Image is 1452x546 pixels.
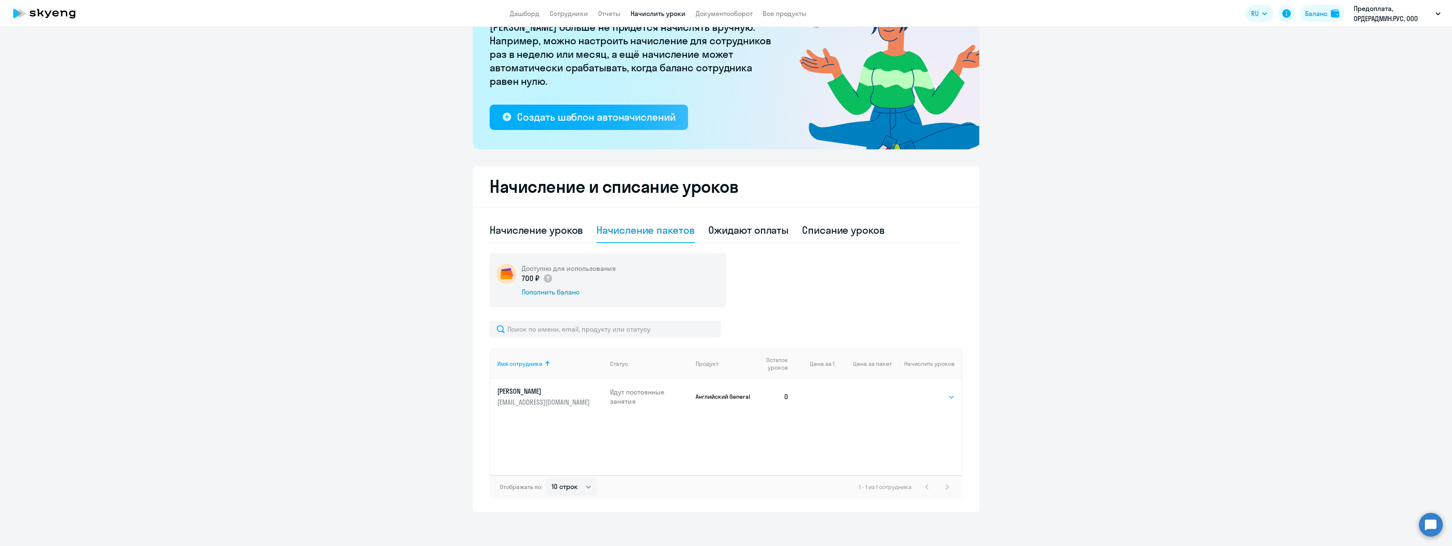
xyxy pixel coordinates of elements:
[696,360,718,368] div: Продукт
[497,397,592,407] p: [EMAIL_ADDRESS][DOMAIN_NAME]
[517,110,675,124] div: Создать шаблон автоначислений
[490,20,777,88] p: [PERSON_NAME] больше не придётся начислять вручную. Например, можно настроить начисление для сотр...
[500,483,542,491] span: Отображать по:
[598,9,620,18] a: Отчеты
[1349,3,1445,24] button: Предоплата, ОРДЕРАДМИН.РУС, ООО
[759,356,788,371] span: Остаток уроков
[490,223,583,237] div: Начисление уроков
[522,287,616,297] div: Пополнить баланс
[802,223,885,237] div: Списание уроков
[1245,5,1273,22] button: RU
[510,9,539,18] a: Дашборд
[497,360,603,368] div: Имя сотрудника
[763,9,807,18] a: Все продукты
[490,105,688,130] button: Создать шаблон автоначислений
[834,349,892,379] th: Цена за пакет
[759,356,796,371] div: Остаток уроков
[497,387,603,407] a: [PERSON_NAME][EMAIL_ADDRESS][DOMAIN_NAME]
[497,360,542,368] div: Имя сотрудника
[610,360,689,368] div: Статус
[696,360,753,368] div: Продукт
[490,321,721,338] input: Поиск по имени, email, продукту или статусу
[1251,8,1259,19] span: RU
[696,9,753,18] a: Документооборот
[610,387,689,406] p: Идут постоянные занятия
[1300,5,1344,22] button: Балансbalance
[550,9,588,18] a: Сотрудники
[796,349,834,379] th: Цена за 1
[708,223,789,237] div: Ожидают оплаты
[522,264,616,273] h5: Доступно для использования
[610,360,628,368] div: Статус
[1354,3,1432,24] p: Предоплата, ОРДЕРАДМИН.РУС, ООО
[753,379,796,414] td: 0
[859,483,912,491] span: 1 - 1 из 1 сотрудника
[1331,9,1339,18] img: balance
[696,393,753,400] p: Английский General
[497,387,592,396] p: [PERSON_NAME]
[490,176,962,197] h2: Начисление и списание уроков
[1305,8,1327,19] div: Баланс
[596,223,694,237] div: Начисление пакетов
[496,264,517,284] img: wallet-circle.png
[892,349,962,379] th: Начислить уроков
[631,9,685,18] a: Начислить уроки
[522,273,553,284] p: 700 ₽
